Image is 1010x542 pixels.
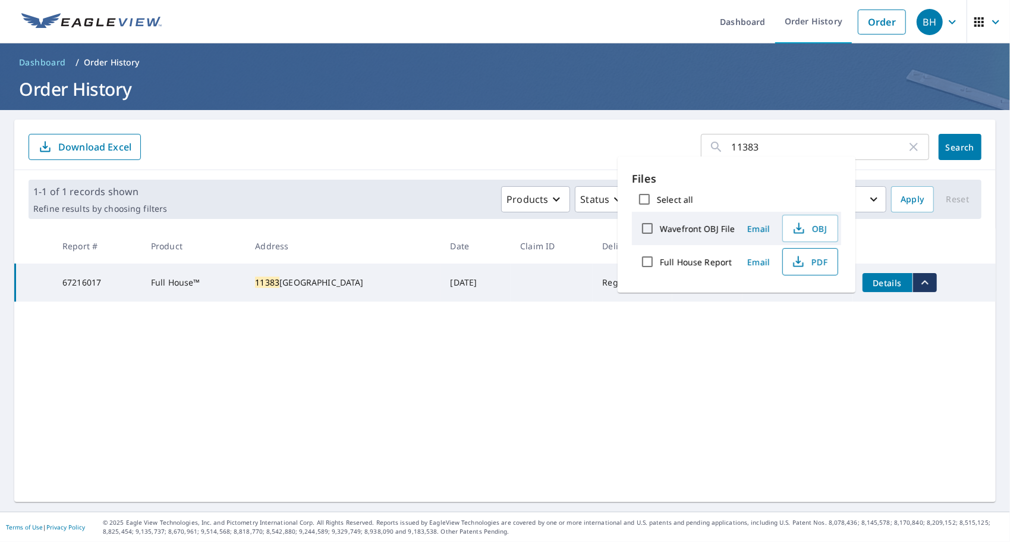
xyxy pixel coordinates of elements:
[53,228,141,264] th: Report #
[593,228,672,264] th: Delivery
[441,264,511,302] td: [DATE]
[58,140,131,153] p: Download Excel
[141,228,246,264] th: Product
[103,518,1004,536] p: © 2025 Eagle View Technologies, Inc. and Pictometry International Corp. All Rights Reserved. Repo...
[901,192,924,207] span: Apply
[84,57,140,68] p: Order History
[744,223,773,234] span: Email
[19,57,66,68] span: Dashboard
[782,215,838,242] button: OBJ
[858,10,906,35] a: Order
[657,194,693,205] label: Select all
[740,220,778,238] button: Email
[506,192,548,206] p: Products
[870,277,905,289] span: Details
[660,223,735,234] label: Wavefront OBJ File
[33,184,167,199] p: 1-1 of 1 records shown
[255,277,279,288] mark: 11383
[6,523,43,531] a: Terms of Use
[790,221,828,236] span: OBJ
[917,9,943,35] div: BH
[732,130,907,164] input: Address, Report #, Claim ID, etc.
[501,186,570,212] button: Products
[246,228,441,264] th: Address
[46,523,85,531] a: Privacy Policy
[53,264,141,302] td: 67216017
[255,277,431,289] div: [GEOGRAPHIC_DATA]
[660,256,732,268] label: Full House Report
[441,228,511,264] th: Date
[6,524,85,531] p: |
[782,248,838,275] button: PDF
[21,13,162,31] img: EV Logo
[863,273,913,292] button: detailsBtn-67216017
[913,273,937,292] button: filesDropdownBtn-67216017
[14,53,996,72] nav: breadcrumb
[14,53,71,72] a: Dashboard
[939,134,981,160] button: Search
[14,77,996,101] h1: Order History
[29,134,141,160] button: Download Excel
[632,171,841,187] p: Files
[744,256,773,268] span: Email
[511,228,593,264] th: Claim ID
[580,192,609,206] p: Status
[141,264,246,302] td: Full House™
[891,186,934,212] button: Apply
[593,264,672,302] td: Regular
[575,186,631,212] button: Status
[948,142,972,153] span: Search
[33,203,167,214] p: Refine results by choosing filters
[790,255,828,269] span: PDF
[740,253,778,271] button: Email
[75,55,79,70] li: /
